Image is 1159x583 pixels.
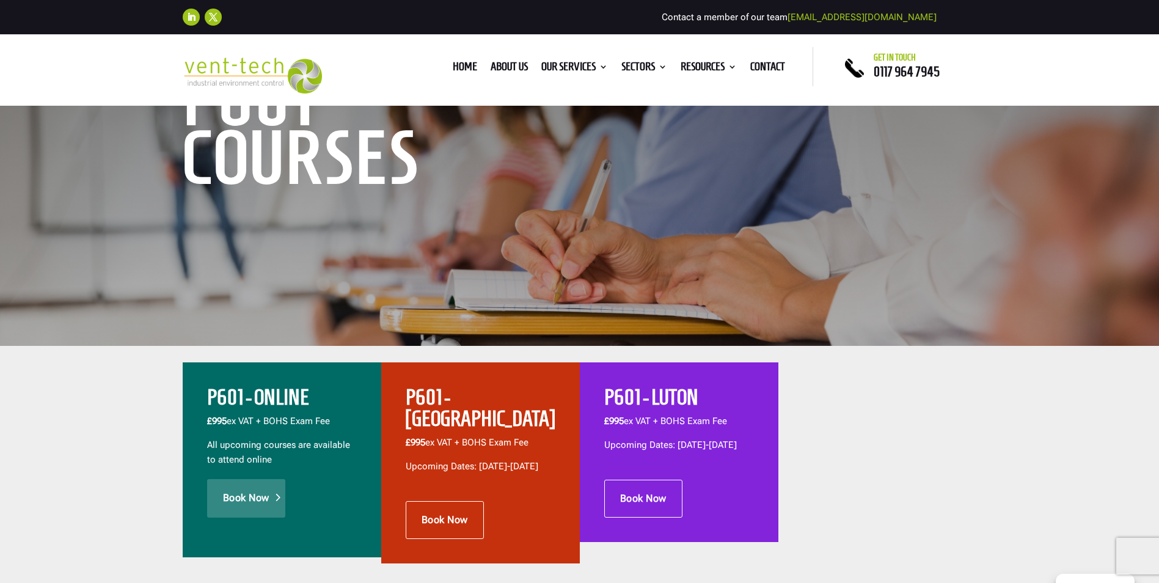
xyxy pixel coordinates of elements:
h2: P601 - LUTON [604,387,754,414]
a: Book Now [604,480,682,518]
a: Book Now [406,501,484,539]
img: 2023-09-27T08_35_16.549ZVENT-TECH---Clear-background [183,57,323,94]
p: ex VAT + BOHS Exam Fee [207,414,357,438]
a: Book Now [207,479,285,517]
h2: P601 - [GEOGRAPHIC_DATA] [406,387,555,436]
h1: P601 Courses [183,70,555,193]
a: Resources [681,62,737,76]
p: Upcoming Dates: [DATE]-[DATE] [406,460,555,474]
p: ex VAT + BOHS Exam Fee [604,414,754,438]
span: All upcoming courses are available to attend online [207,439,350,465]
p: ex VAT + BOHS Exam Fee [406,436,555,460]
a: Home [453,62,477,76]
a: About us [491,62,528,76]
a: Contact [750,62,785,76]
a: Sectors [621,62,667,76]
span: £995 [406,437,425,448]
a: 0117 964 7945 [874,64,940,79]
a: Follow on LinkedIn [183,9,200,26]
span: £995 [604,416,624,427]
a: [EMAIL_ADDRESS][DOMAIN_NAME] [788,12,937,23]
p: Upcoming Dates: [DATE]-[DATE] [604,438,754,453]
h2: P601 - ONLINE [207,387,357,414]
span: Contact a member of our team [662,12,937,23]
span: Get in touch [874,53,916,62]
a: Our Services [541,62,608,76]
a: Follow on X [205,9,222,26]
b: £995 [207,416,227,427]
